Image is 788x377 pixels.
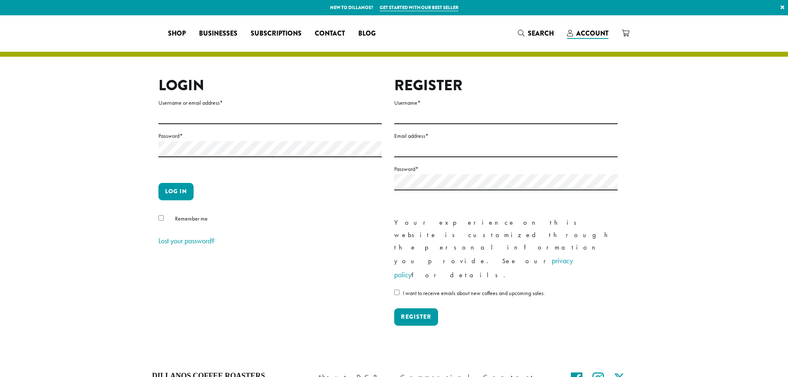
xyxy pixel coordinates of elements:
[199,29,237,39] span: Businesses
[511,26,560,40] a: Search
[251,29,302,39] span: Subscriptions
[358,29,376,39] span: Blog
[394,98,618,108] label: Username
[158,131,382,141] label: Password
[394,216,618,282] p: Your experience on this website is customized through the personal information you provide. See o...
[528,29,554,38] span: Search
[175,215,208,222] span: Remember me
[394,256,573,279] a: privacy policy
[158,183,194,200] button: Log in
[158,98,382,108] label: Username or email address
[158,77,382,94] h2: Login
[394,131,618,141] label: Email address
[394,308,438,326] button: Register
[315,29,345,39] span: Contact
[394,164,618,174] label: Password
[380,4,458,11] a: Get started with our best seller
[158,236,215,245] a: Lost your password?
[161,27,192,40] a: Shop
[394,77,618,94] h2: Register
[576,29,608,38] span: Account
[168,29,186,39] span: Shop
[403,289,545,297] span: I want to receive emails about new coffees and upcoming sales.
[394,290,400,295] input: I want to receive emails about new coffees and upcoming sales.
